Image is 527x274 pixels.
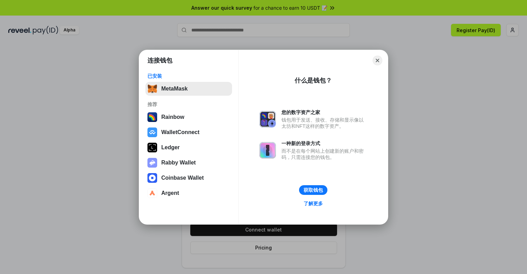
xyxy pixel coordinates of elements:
div: Ledger [161,144,180,151]
div: 推荐 [147,101,230,107]
img: svg+xml,%3Csvg%20xmlns%3D%22http%3A%2F%2Fwww.w3.org%2F2000%2Fsvg%22%20width%3D%2228%22%20height%3... [147,143,157,152]
div: MetaMask [161,86,188,92]
div: WalletConnect [161,129,200,135]
div: Coinbase Wallet [161,175,204,181]
div: 了解更多 [304,200,323,207]
img: svg+xml,%3Csvg%20xmlns%3D%22http%3A%2F%2Fwww.w3.org%2F2000%2Fsvg%22%20fill%3D%22none%22%20viewBox... [259,111,276,127]
img: svg+xml,%3Csvg%20width%3D%2228%22%20height%3D%2228%22%20viewBox%3D%220%200%2028%2028%22%20fill%3D... [147,188,157,198]
h1: 连接钱包 [147,56,172,65]
button: Coinbase Wallet [145,171,232,185]
div: 而不是在每个网站上创建新的账户和密码，只需连接您的钱包。 [281,148,367,160]
img: svg+xml,%3Csvg%20xmlns%3D%22http%3A%2F%2Fwww.w3.org%2F2000%2Fsvg%22%20fill%3D%22none%22%20viewBox... [259,142,276,159]
button: Close [373,56,382,65]
button: 获取钱包 [299,185,327,195]
button: WalletConnect [145,125,232,139]
div: 您的数字资产之家 [281,109,367,115]
div: 一种新的登录方式 [281,140,367,147]
div: 什么是钱包？ [295,76,332,85]
button: MetaMask [145,82,232,96]
img: svg+xml,%3Csvg%20xmlns%3D%22http%3A%2F%2Fwww.w3.org%2F2000%2Fsvg%22%20fill%3D%22none%22%20viewBox... [147,158,157,168]
img: svg+xml,%3Csvg%20fill%3D%22none%22%20height%3D%2233%22%20viewBox%3D%220%200%2035%2033%22%20width%... [147,84,157,94]
div: 钱包用于发送、接收、存储和显示像以太坊和NFT这样的数字资产。 [281,117,367,129]
button: Argent [145,186,232,200]
div: Argent [161,190,179,196]
button: Ledger [145,141,232,154]
button: Rabby Wallet [145,156,232,170]
div: 已安装 [147,73,230,79]
img: svg+xml,%3Csvg%20width%3D%2228%22%20height%3D%2228%22%20viewBox%3D%220%200%2028%2028%22%20fill%3D... [147,173,157,183]
img: svg+xml,%3Csvg%20width%3D%22120%22%20height%3D%22120%22%20viewBox%3D%220%200%20120%20120%22%20fil... [147,112,157,122]
div: Rainbow [161,114,184,120]
div: 获取钱包 [304,187,323,193]
div: Rabby Wallet [161,160,196,166]
a: 了解更多 [299,199,327,208]
button: Rainbow [145,110,232,124]
img: svg+xml,%3Csvg%20width%3D%2228%22%20height%3D%2228%22%20viewBox%3D%220%200%2028%2028%22%20fill%3D... [147,127,157,137]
